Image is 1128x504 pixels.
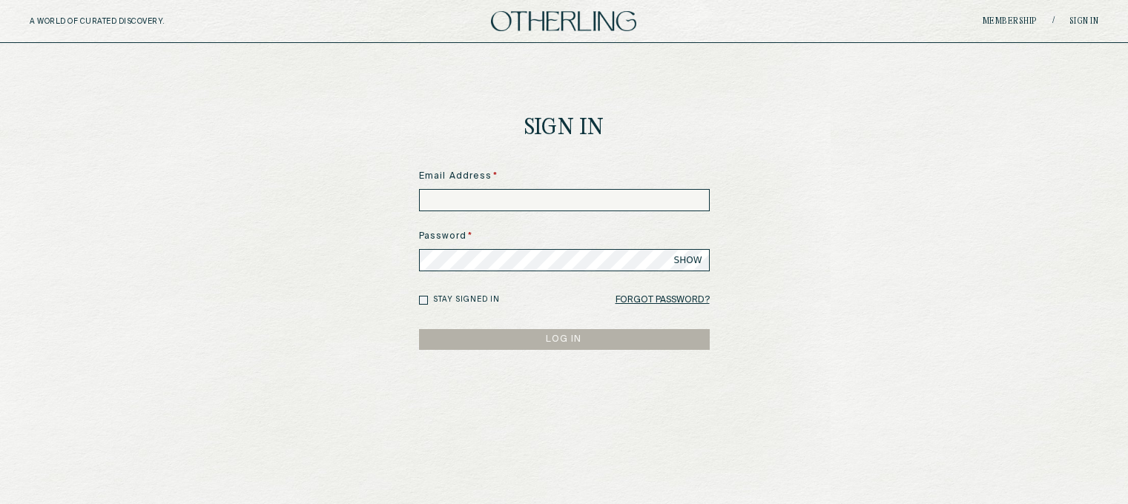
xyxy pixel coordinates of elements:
[491,11,636,31] img: logo
[433,294,500,305] label: Stay signed in
[30,17,229,26] h5: A WORLD OF CURATED DISCOVERY.
[524,117,604,140] h1: Sign In
[419,170,710,183] label: Email Address
[1069,17,1099,26] a: Sign in
[419,230,710,243] label: Password
[983,17,1038,26] a: Membership
[674,254,702,266] span: SHOW
[1052,16,1055,27] span: /
[616,290,710,311] a: Forgot Password?
[419,329,710,350] button: LOG IN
